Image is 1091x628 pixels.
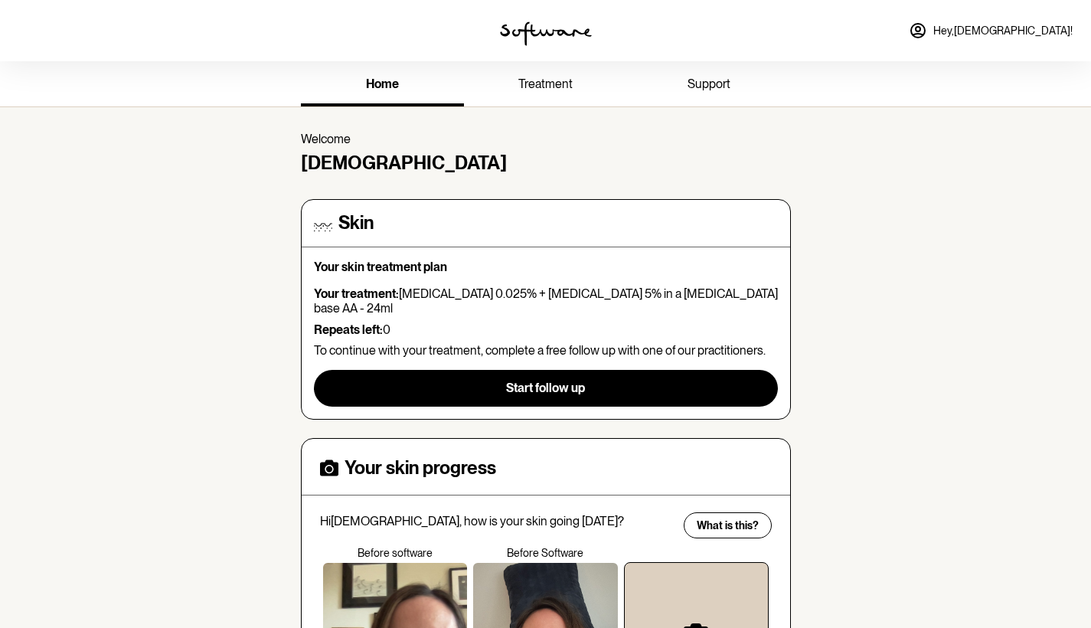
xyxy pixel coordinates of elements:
[301,64,464,106] a: home
[314,286,399,301] strong: Your treatment:
[301,152,791,175] h4: [DEMOGRAPHIC_DATA]
[314,322,383,337] strong: Repeats left:
[338,212,374,234] h4: Skin
[464,64,627,106] a: treatment
[697,519,759,532] span: What is this?
[470,547,621,560] p: Before Software
[320,514,674,528] p: Hi [DEMOGRAPHIC_DATA] , how is your skin going [DATE]?
[345,457,496,479] h4: Your skin progress
[314,322,778,337] p: 0
[518,77,573,91] span: treatment
[301,132,791,146] p: Welcome
[314,370,778,407] button: Start follow up
[500,21,592,46] img: software logo
[314,286,778,316] p: [MEDICAL_DATA] 0.025% + [MEDICAL_DATA] 5% in a [MEDICAL_DATA] base AA - 24ml
[688,77,730,91] span: support
[320,547,471,560] p: Before software
[506,381,585,395] span: Start follow up
[366,77,399,91] span: home
[684,512,772,538] button: What is this?
[314,260,778,274] p: Your skin treatment plan
[900,12,1082,49] a: Hey,[DEMOGRAPHIC_DATA]!
[933,25,1073,38] span: Hey, [DEMOGRAPHIC_DATA] !
[314,343,778,358] p: To continue with your treatment, complete a free follow up with one of our practitioners.
[627,64,790,106] a: support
